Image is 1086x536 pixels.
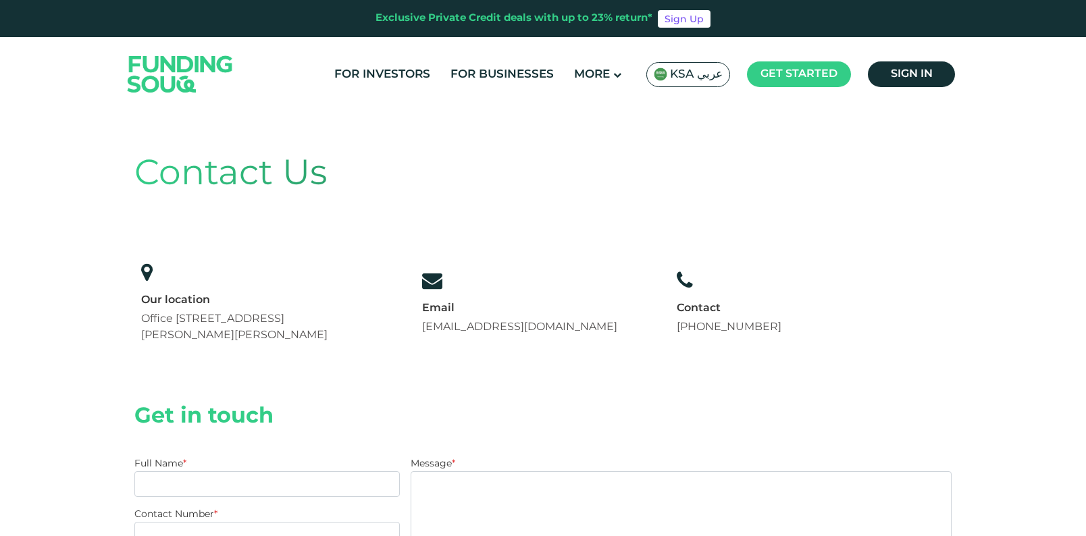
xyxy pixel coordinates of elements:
label: Full Name [134,459,186,468]
a: For Investors [331,63,434,86]
div: Exclusive Private Credit deals with up to 23% return* [376,11,652,26]
div: Contact Us [134,149,952,201]
span: Office [STREET_ADDRESS][PERSON_NAME][PERSON_NAME] [141,314,328,340]
a: Sign Up [658,10,710,28]
span: Get started [760,69,837,79]
a: For Businesses [447,63,557,86]
img: Logo [114,40,247,108]
div: Our location [141,293,363,308]
img: SA Flag [654,68,667,81]
a: [PHONE_NUMBER] [677,322,781,332]
a: [EMAIL_ADDRESS][DOMAIN_NAME] [422,322,617,332]
label: Message [411,459,455,468]
div: Email [422,301,617,316]
span: More [574,69,610,80]
label: Contact Number [134,510,217,519]
span: Sign in [891,69,933,79]
a: Sign in [868,61,955,87]
h2: Get in touch [134,404,952,430]
div: Contact [677,301,781,316]
span: KSA عربي [670,67,723,82]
